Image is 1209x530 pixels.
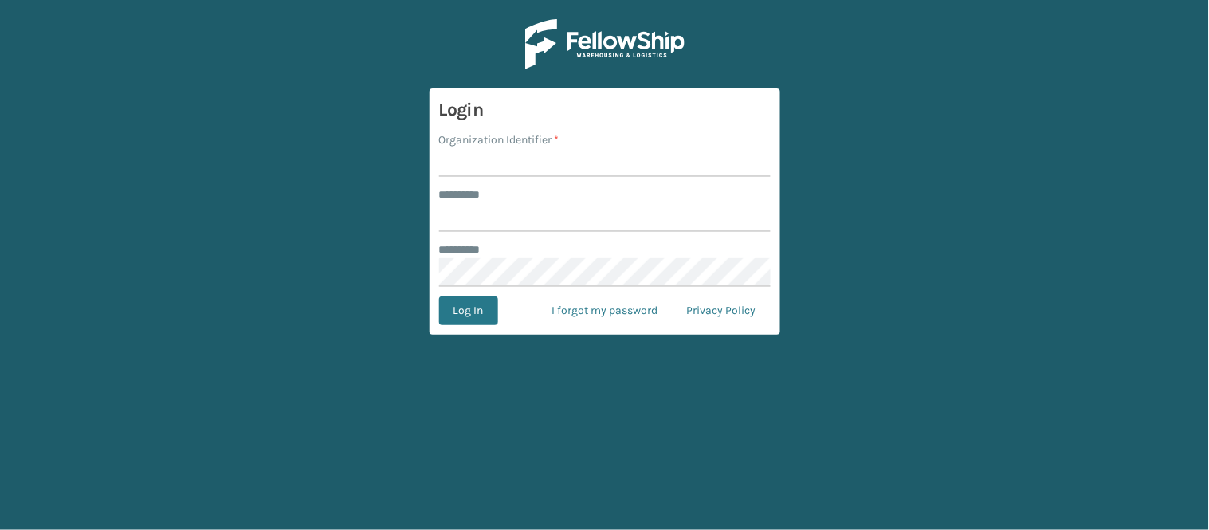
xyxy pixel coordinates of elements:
[538,296,673,325] a: I forgot my password
[525,19,685,69] img: Logo
[439,296,498,325] button: Log In
[439,98,771,122] h3: Login
[673,296,771,325] a: Privacy Policy
[439,132,559,148] label: Organization Identifier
